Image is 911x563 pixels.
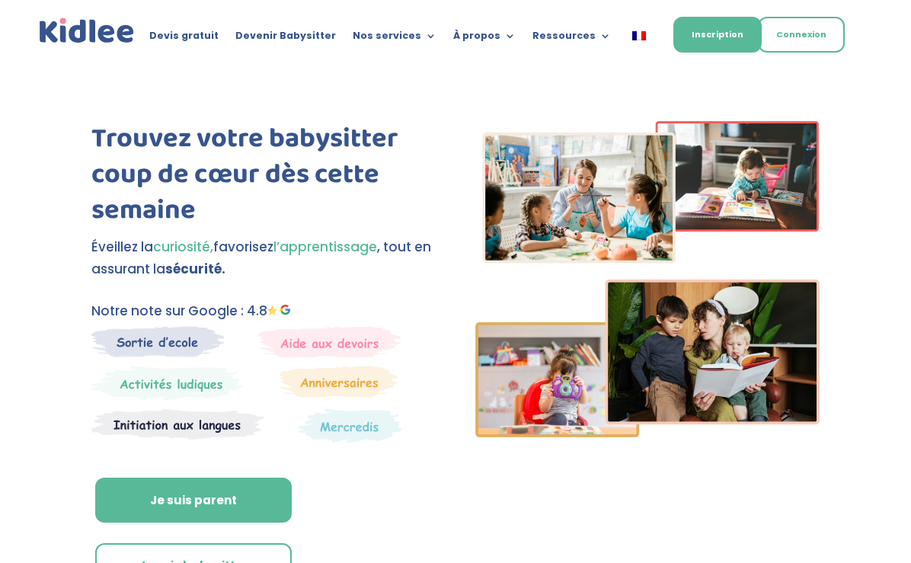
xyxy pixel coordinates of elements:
[91,236,436,280] p: Éveillez la favorisez , tout en assurant la
[273,238,377,256] span: l’apprentissage
[280,366,398,398] img: Anniversaire
[37,15,137,46] a: Kidlee Logo
[258,326,401,358] img: weekends
[353,30,436,47] a: Nos services
[235,30,336,47] a: Devenir Babysitter
[632,31,646,40] img: Français
[673,17,762,53] a: Inscription
[37,15,137,46] img: logo_kidlee_bleu
[91,366,242,401] img: Mercredi
[153,238,213,256] span: curiosité,
[91,121,436,235] h1: Trouvez votre babysitter coup de cœur dès cette semaine
[95,478,292,523] a: Je suis parent
[91,408,264,440] img: Atelier thematique
[299,408,401,443] img: Thematique
[475,424,820,442] picture: Imgs-2
[91,300,436,322] p: Notre note sur Google : 4.8
[91,326,225,357] img: Sortie decole
[453,30,516,47] a: À propos
[532,30,611,47] a: Ressources
[149,30,219,47] a: Devis gratuit
[165,260,225,278] strong: sécurité.
[758,17,845,53] a: Connexion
